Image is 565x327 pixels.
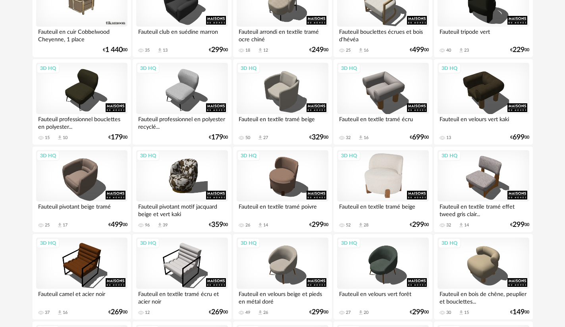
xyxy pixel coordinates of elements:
a: 3D HQ Fauteuil en velours vert forêt 27 Download icon 20 €29900 [334,234,432,320]
div: 37 [45,310,50,315]
span: 179 [111,135,123,140]
span: 179 [211,135,223,140]
span: 699 [513,135,525,140]
a: 3D HQ Fauteuil pivotant motif jacquard beige et vert kaki 96 Download icon 39 €35900 [133,147,231,232]
div: € 00 [309,135,328,140]
a: 3D HQ Fauteuil professionnel bouclettes en polyester... 15 Download icon 10 €17900 [33,59,131,145]
div: 3D HQ [237,151,260,161]
div: 27 [346,310,351,315]
div: Fauteuil en velours vert kaki [438,114,529,130]
a: 3D HQ Fauteuil en textile tramé écru 32 Download icon 16 €69900 [334,59,432,145]
div: Fauteuil pivotant motif jacquard beige et vert kaki [136,201,228,217]
div: Fauteuil en bois de chêne, peuplier et bouclettes... [438,289,529,305]
div: 3D HQ [137,238,160,248]
div: 3D HQ [37,151,60,161]
div: 52 [346,223,351,228]
div: 26 [245,223,250,228]
div: 30 [446,310,451,315]
div: Fauteuil en velours vert forêt [337,289,428,305]
div: 17 [63,223,67,228]
div: 3D HQ [337,63,361,74]
div: 13 [163,48,168,53]
div: € 00 [209,310,228,315]
span: Download icon [157,47,163,53]
div: 35 [145,48,150,53]
div: 13 [446,135,451,141]
div: € 00 [108,135,127,140]
div: 16 [364,48,368,53]
div: 15 [45,135,50,141]
div: Fauteuil en textile tramé poivre [237,201,328,217]
div: Fauteuil en textile tramé beige [237,114,328,130]
div: 3D HQ [37,238,60,248]
div: 14 [464,223,469,228]
span: 499 [412,47,424,53]
div: 3D HQ [438,238,461,248]
div: 49 [245,310,250,315]
div: Fauteuil club en suédine marron [136,27,228,43]
span: Download icon [458,310,464,315]
div: Fauteuil professionnel bouclettes en polyester... [36,114,127,130]
span: Download icon [57,222,63,228]
div: 3D HQ [137,63,160,74]
div: Fauteuil professionnel en polyester recyclé... [136,114,228,130]
div: € 00 [410,47,429,53]
div: 18 [245,48,250,53]
span: 299 [412,222,424,228]
div: 12 [145,310,150,315]
div: 50 [245,135,250,141]
div: € 00 [410,310,429,315]
div: € 00 [410,222,429,228]
span: 359 [211,222,223,228]
div: Fauteuil en textile tramé effet tweed gris clair... [438,201,529,217]
div: 39 [163,223,168,228]
span: Download icon [257,47,263,53]
div: 12 [263,48,268,53]
span: Download icon [358,222,364,228]
div: € 00 [209,222,228,228]
div: € 00 [209,47,228,53]
div: 32 [446,223,451,228]
div: € 00 [309,310,328,315]
div: 27 [263,135,268,141]
span: 699 [412,135,424,140]
span: Download icon [458,222,464,228]
span: Download icon [257,222,263,228]
div: Fauteuil en textile tramé écru et acier noir [136,289,228,305]
div: € 00 [510,135,529,140]
a: 3D HQ Fauteuil en textile tramé poivre 26 Download icon 14 €29900 [233,147,332,232]
div: Fauteuil en velours beige et pieds en métal doré [237,289,328,305]
div: Fauteuil en textile tramé beige [337,201,428,217]
a: 3D HQ Fauteuil en bois de chêne, peuplier et bouclettes... 30 Download icon 15 €14900 [434,234,532,320]
span: 269 [111,310,123,315]
div: 3D HQ [337,238,361,248]
a: 3D HQ Fauteuil professionnel en polyester recyclé... €17900 [133,59,231,145]
div: € 00 [103,47,127,53]
div: 20 [364,310,368,315]
div: € 00 [510,47,529,53]
span: Download icon [157,222,163,228]
div: Fauteuil camel et acier noir [36,289,127,305]
span: 299 [312,310,324,315]
span: Download icon [358,47,364,53]
div: € 00 [510,222,529,228]
div: 25 [45,223,50,228]
span: 149 [513,310,525,315]
span: 499 [111,222,123,228]
div: € 00 [510,310,529,315]
div: € 00 [309,47,328,53]
div: 16 [364,135,368,141]
a: 3D HQ Fauteuil pivotant beige tramé 25 Download icon 17 €49900 [33,147,131,232]
div: 16 [63,310,67,315]
a: 3D HQ Fauteuil en velours vert kaki 13 €69900 [434,59,532,145]
a: 3D HQ Fauteuil en textile tramé beige 50 Download icon 27 €32900 [233,59,332,145]
div: 3D HQ [337,151,361,161]
div: Fauteuil pivotant beige tramé [36,201,127,217]
a: 3D HQ Fauteuil en textile tramé écru et acier noir 12 €26900 [133,234,231,320]
div: 3D HQ [37,63,60,74]
span: 1 440 [105,47,123,53]
span: Download icon [458,47,464,53]
div: Fauteuil arrondi en textile tramé ocre chiné [237,27,328,43]
div: Fauteuil tripode vert [438,27,529,43]
span: Download icon [57,135,63,141]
